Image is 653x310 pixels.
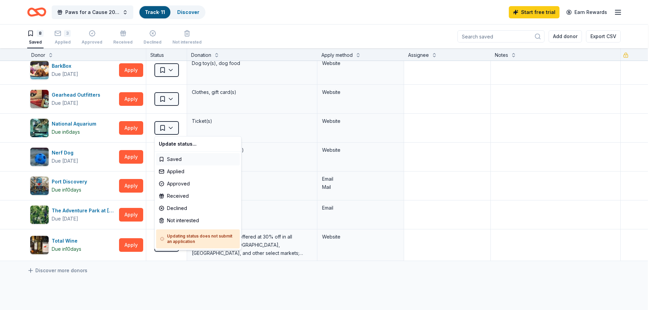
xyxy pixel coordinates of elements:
[156,214,240,227] div: Not interested
[160,233,236,244] h5: Updating status does not submit an application
[156,202,240,214] div: Declined
[156,165,240,178] div: Applied
[156,178,240,190] div: Approved
[156,190,240,202] div: Received
[156,138,240,150] div: Update status...
[156,153,240,165] div: Saved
